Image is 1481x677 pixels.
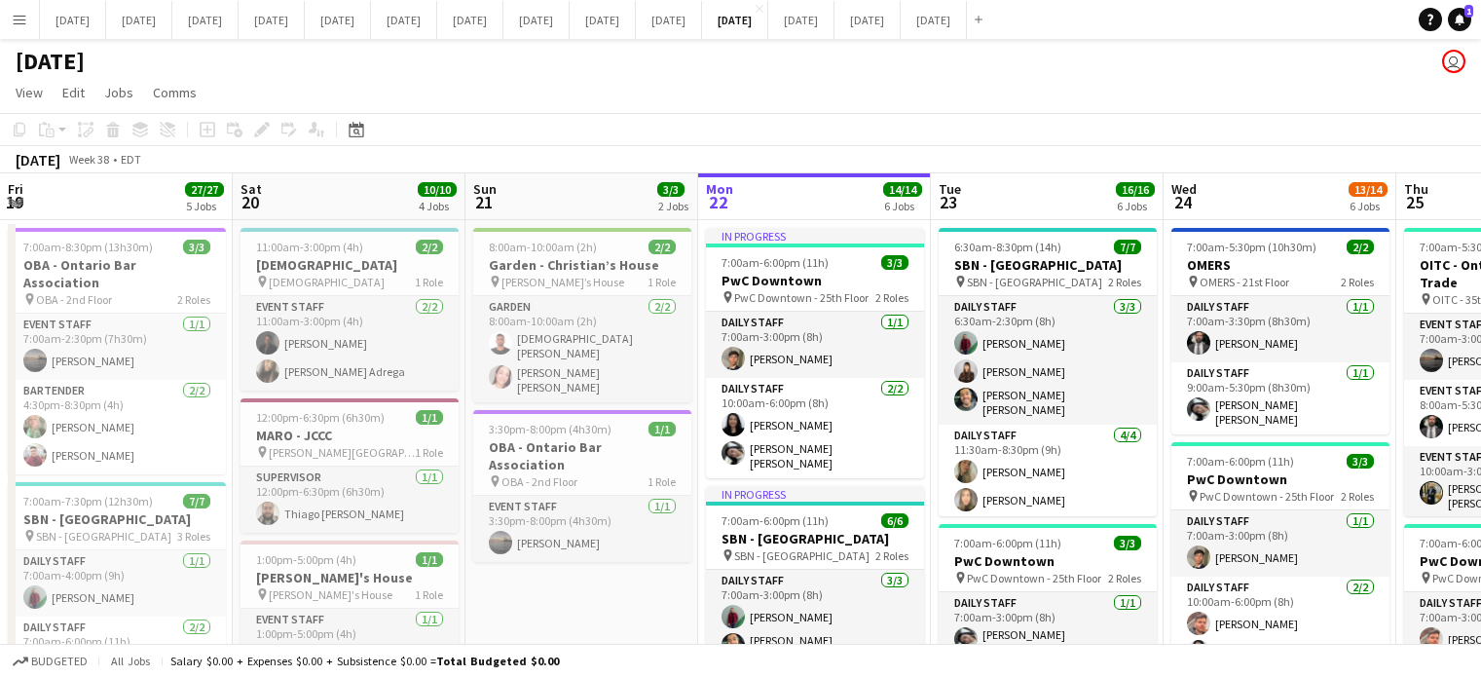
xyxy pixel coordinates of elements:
app-card-role: Supervisor1/112:00pm-6:30pm (6h30m)Thiago [PERSON_NAME] [241,467,459,533]
a: Edit [55,80,93,105]
button: [DATE] [371,1,437,39]
span: [DEMOGRAPHIC_DATA] [269,275,385,289]
span: 2 Roles [1341,275,1374,289]
button: [DATE] [636,1,702,39]
span: 6/6 [881,513,908,528]
span: OMERS - 21st Floor [1200,275,1289,289]
span: 13/14 [1349,182,1388,197]
h3: OBA - Ontario Bar Association [473,438,691,473]
div: 7:00am-6:00pm (11h)3/3PwC Downtown PwC Downtown - 25th Floor2 RolesDaily Staff1/17:00am-3:00pm (8... [1171,442,1389,671]
app-card-role: Daily Staff2/210:00am-6:00pm (8h)[PERSON_NAME][PERSON_NAME] [1171,577,1389,671]
span: 2 Roles [177,292,210,307]
button: [DATE] [901,1,967,39]
app-card-role: Daily Staff1/17:00am-3:00pm (8h)[PERSON_NAME] [1171,510,1389,577]
h3: PwC Downtown [939,552,1157,570]
button: [DATE] [503,1,570,39]
span: 14/14 [883,182,922,197]
span: Comms [153,84,197,101]
span: 2 Roles [1341,489,1374,504]
span: [PERSON_NAME][GEOGRAPHIC_DATA] [269,445,415,460]
span: 21 [470,191,497,213]
span: 23 [936,191,961,213]
span: 3/3 [1114,536,1141,550]
span: Sat [241,180,262,198]
span: 7:00am-6:00pm (11h) [722,255,829,270]
div: EDT [121,152,141,167]
h3: PwC Downtown [706,272,924,289]
span: Sun [473,180,497,198]
h3: SBN - [GEOGRAPHIC_DATA] [939,256,1157,274]
app-card-role: Bartender2/24:30pm-8:30pm (4h)[PERSON_NAME][PERSON_NAME] [8,380,226,474]
h3: PwC Downtown [1171,470,1389,488]
button: [DATE] [834,1,901,39]
button: [DATE] [106,1,172,39]
app-job-card: 7:00am-5:30pm (10h30m)2/2OMERS OMERS - 21st Floor2 RolesDaily Staff1/17:00am-3:30pm (8h30m)[PERSO... [1171,228,1389,434]
a: 1 [1448,8,1471,31]
app-card-role: Daily Staff3/36:30am-2:30pm (8h)[PERSON_NAME][PERSON_NAME][PERSON_NAME] [PERSON_NAME] [939,296,1157,425]
span: SBN - [GEOGRAPHIC_DATA] [967,275,1102,289]
div: [DATE] [16,150,60,169]
div: 12:00pm-6:30pm (6h30m)1/1MARO - JCCC [PERSON_NAME][GEOGRAPHIC_DATA]1 RoleSupervisor1/112:00pm-6:3... [241,398,459,533]
h3: SBN - [GEOGRAPHIC_DATA] [706,530,924,547]
span: SBN - [GEOGRAPHIC_DATA] [734,548,870,563]
span: 1 Role [415,587,443,602]
span: 7:00am-5:30pm (10h30m) [1187,240,1316,254]
app-job-card: 7:00am-8:30pm (13h30m)3/3OBA - Ontario Bar Association OBA - 2nd Floor2 RolesEvent Staff1/17:00am... [8,228,226,474]
app-card-role: Daily Staff1/17:00am-4:00pm (9h)[PERSON_NAME] [8,550,226,617]
span: Thu [1404,180,1428,198]
button: [DATE] [768,1,834,39]
span: 11:00am-3:00pm (4h) [256,240,363,254]
app-card-role: Daily Staff4/411:30am-8:30pm (9h)[PERSON_NAME][PERSON_NAME] [939,425,1157,582]
div: 2 Jobs [658,199,688,213]
div: 6 Jobs [884,199,921,213]
span: Budgeted [31,655,88,668]
span: All jobs [107,654,154,668]
a: Comms [145,80,204,105]
app-card-role: Daily Staff1/17:00am-3:00pm (8h)[PERSON_NAME] [706,312,924,378]
app-card-role: Daily Staff1/17:00am-3:30pm (8h30m)[PERSON_NAME] [1171,296,1389,362]
span: 19 [5,191,23,213]
span: 1 [1464,5,1473,18]
span: 8:00am-10:00am (2h) [489,240,597,254]
span: 1:00pm-5:00pm (4h) [256,552,356,567]
span: 7:00am-6:00pm (11h) [722,513,829,528]
div: In progress7:00am-6:00pm (11h)3/3PwC Downtown PwC Downtown - 25th Floor2 RolesDaily Staff1/17:00a... [706,228,924,478]
span: 2/2 [648,240,676,254]
a: View [8,80,51,105]
app-job-card: 8:00am-10:00am (2h)2/2Garden - Christian’s House [PERSON_NAME]’s House1 RoleGarden2/28:00am-10:00... [473,228,691,402]
h1: [DATE] [16,47,85,76]
span: 12:00pm-6:30pm (6h30m) [256,410,385,425]
span: 25 [1401,191,1428,213]
div: 6:30am-8:30pm (14h)7/7SBN - [GEOGRAPHIC_DATA] SBN - [GEOGRAPHIC_DATA]2 RolesDaily Staff3/36:30am-... [939,228,1157,516]
a: Jobs [96,80,141,105]
div: 1:00pm-5:00pm (4h)1/1[PERSON_NAME]'s House [PERSON_NAME]'s House1 RoleEvent Staff1/11:00pm-5:00pm... [241,541,459,675]
span: 7:00am-6:00pm (11h) [954,536,1061,550]
span: 1/1 [416,410,443,425]
button: Budgeted [10,651,91,672]
app-card-role: Daily Staff1/17:00am-3:00pm (8h)[PERSON_NAME] [PERSON_NAME] [939,592,1157,664]
span: 7:00am-8:30pm (13h30m) [23,240,153,254]
span: [PERSON_NAME]'s House [269,587,392,602]
app-card-role: Daily Staff1/19:00am-5:30pm (8h30m)[PERSON_NAME] [PERSON_NAME] [1171,362,1389,434]
span: Week 38 [64,152,113,167]
span: 1 Role [415,445,443,460]
span: 3/3 [881,255,908,270]
span: 20 [238,191,262,213]
span: 10/10 [418,182,457,197]
h3: MARO - JCCC [241,427,459,444]
span: Wed [1171,180,1197,198]
span: 2 Roles [875,290,908,305]
button: [DATE] [305,1,371,39]
span: 1 Role [648,474,676,489]
span: 1 Role [415,275,443,289]
div: 4 Jobs [419,199,456,213]
span: OBA - 2nd Floor [501,474,577,489]
button: [DATE] [437,1,503,39]
div: 6 Jobs [1350,199,1387,213]
span: Fri [8,180,23,198]
span: 7/7 [1114,240,1141,254]
span: PwC Downtown - 25th Floor [967,571,1101,585]
span: 24 [1168,191,1197,213]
